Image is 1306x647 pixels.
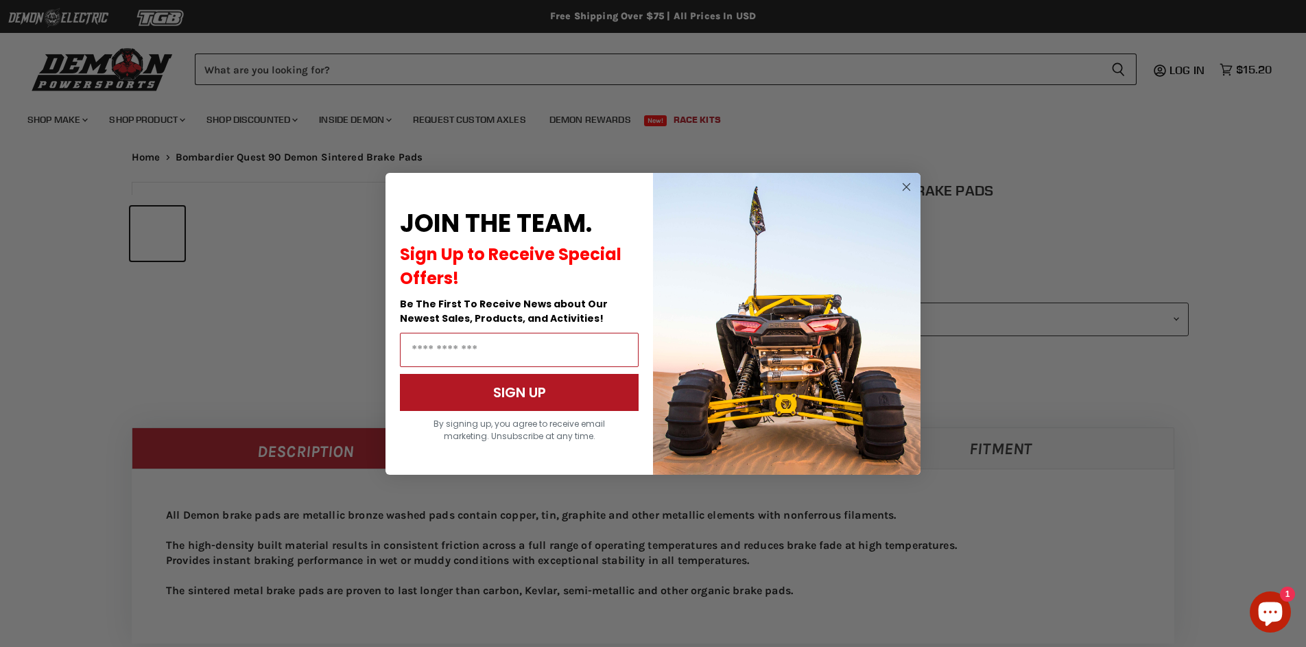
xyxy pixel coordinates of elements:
[400,374,639,411] button: SIGN UP
[400,297,608,325] span: Be The First To Receive News about Our Newest Sales, Products, and Activities!
[400,206,592,241] span: JOIN THE TEAM.
[434,418,605,442] span: By signing up, you agree to receive email marketing. Unsubscribe at any time.
[400,243,621,290] span: Sign Up to Receive Special Offers!
[400,333,639,367] input: Email Address
[653,173,921,475] img: a9095488-b6e7-41ba-879d-588abfab540b.jpeg
[1246,591,1295,636] inbox-online-store-chat: Shopify online store chat
[898,178,915,196] button: Close dialog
